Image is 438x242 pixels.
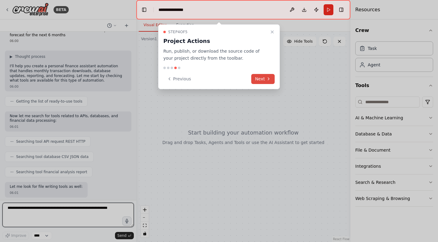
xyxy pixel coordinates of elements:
[168,30,188,34] span: Step 4 of 5
[163,37,267,45] h3: Project Actions
[163,48,267,62] p: Run, publish, or download the source code of your project directly from the toolbar.
[163,74,195,84] button: Previous
[140,5,148,14] button: Hide left sidebar
[251,74,275,84] button: Next
[269,28,276,36] button: Close walkthrough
